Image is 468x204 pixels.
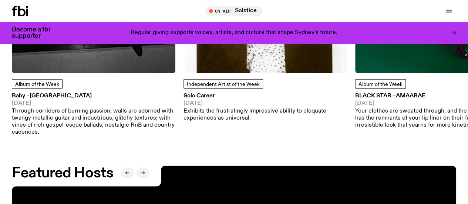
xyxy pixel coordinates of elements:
[12,101,175,106] span: [DATE]
[12,93,175,136] a: Baby –[GEOGRAPHIC_DATA][DATE]Through corridors of burning passion, walls are adorned with twangy ...
[184,79,263,89] a: Independent Artist of the Week
[12,27,59,39] h3: Become a fbi supporter
[15,82,59,87] span: Album of the Week
[12,167,113,180] h2: Featured Hosts
[184,108,347,122] p: Exhibits the frustratingly impressive ability to eloquate experiences as universal.
[396,93,425,99] span: Amaarae
[12,108,175,136] p: Through corridors of burning passion, walls are adorned with twangy metallic guitar and industrio...
[30,93,92,99] span: [GEOGRAPHIC_DATA]
[184,93,347,122] a: Solo Career[DATE]Exhibits the frustratingly impressive ability to eloquate experiences as universal.
[12,79,63,89] a: Album of the Week
[205,6,263,16] button: On AirSolstice
[184,93,347,99] h3: Solo Career
[12,93,175,99] h3: Baby –
[358,82,403,87] span: Album of the Week
[187,82,260,87] span: Independent Artist of the Week
[131,30,337,36] p: Regular giving supports voices, artists, and culture that shape Sydney’s future.
[355,79,406,89] a: Album of the Week
[184,101,347,106] span: [DATE]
